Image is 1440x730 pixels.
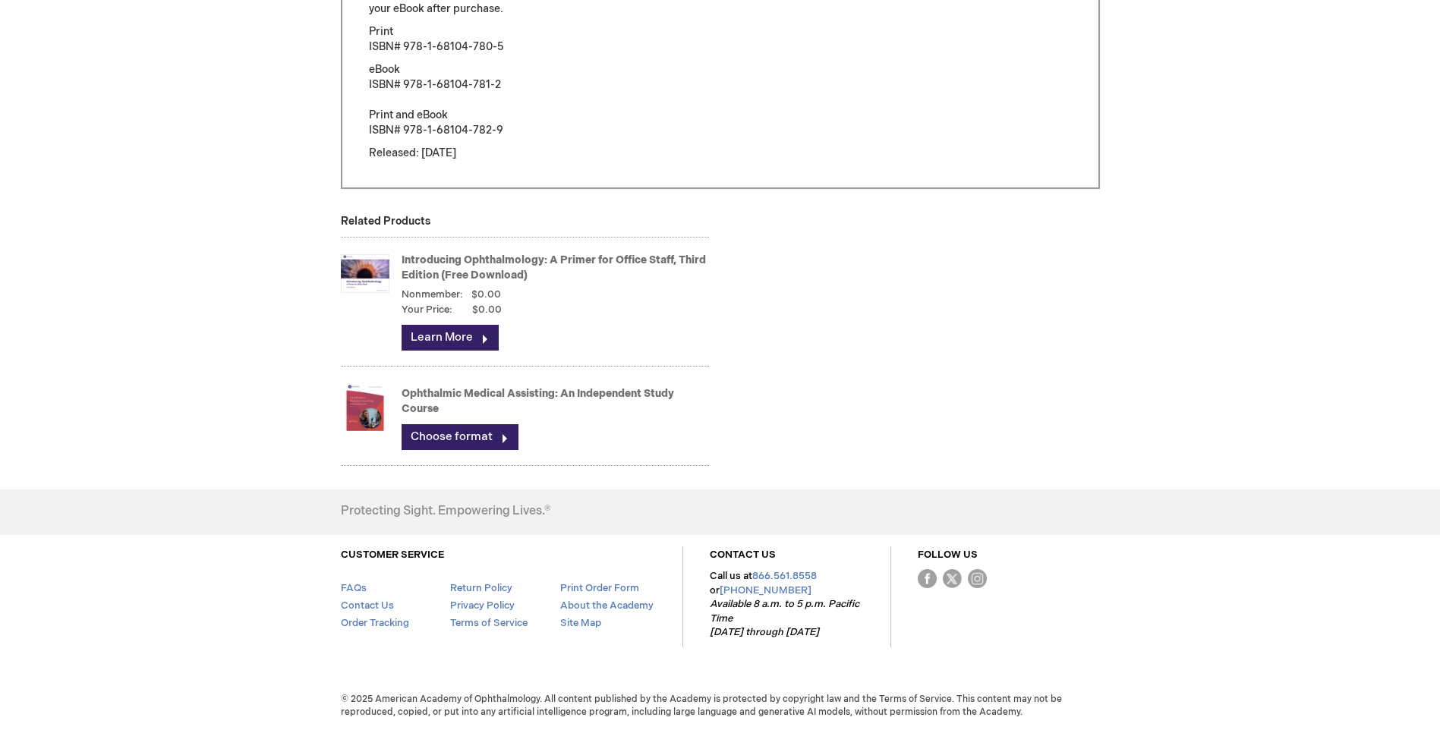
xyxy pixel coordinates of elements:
span: $0.00 [455,303,502,317]
a: Ophthalmic Medical Assisting: An Independent Study Course [402,387,674,415]
a: Learn More [402,325,499,351]
img: Facebook [918,569,937,588]
p: Call us at or [710,569,864,640]
a: 866.561.8558 [752,570,817,582]
h4: Protecting Sight. Empowering Lives.® [341,505,550,518]
strong: Related Products [341,215,430,228]
em: Available 8 a.m. to 5 p.m. Pacific Time [DATE] through [DATE] [710,598,859,638]
a: Choose format [402,424,518,450]
a: FOLLOW US [918,549,978,561]
a: Print Order Form [560,582,639,594]
span: © 2025 American Academy of Ophthalmology. All content published by the Academy is protected by co... [329,693,1111,719]
a: CUSTOMER SERVICE [341,549,444,561]
a: Contact Us [341,599,394,612]
a: [PHONE_NUMBER] [720,584,811,596]
a: Order Tracking [341,617,409,629]
a: Privacy Policy [450,599,515,612]
p: Print ISBN# 978-1-68104-780-5 [369,24,1072,55]
img: instagram [968,569,987,588]
p: Released: [DATE] [369,146,1072,161]
a: Introducing Ophthalmology: A Primer for Office Staff, Third Edition (Free Download) [402,253,706,282]
p: eBook ISBN# 978-1-68104-781-2 Print and eBook ISBN# 978-1-68104-782-9 [369,62,1072,138]
a: CONTACT US [710,549,776,561]
img: Introducing Ophthalmology: A Primer for Office Staff, Third Edition (Free Download) [341,243,389,304]
strong: Nonmember: [402,288,463,302]
a: Terms of Service [450,617,528,629]
a: Site Map [560,617,601,629]
img: Ophthalmic Medical Assisting: An Independent Study Course [341,376,389,437]
a: About the Academy [560,599,654,612]
span: $0.00 [471,288,501,300]
a: Return Policy [450,582,512,594]
a: FAQs [341,582,367,594]
img: Twitter [943,569,962,588]
strong: Your Price: [402,303,452,317]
